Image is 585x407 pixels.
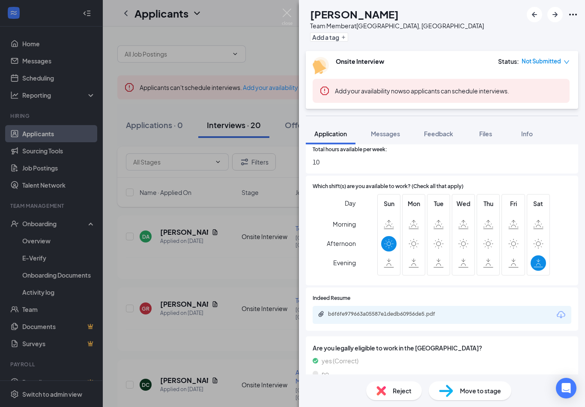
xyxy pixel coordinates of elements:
span: no [322,369,329,378]
button: ArrowRight [547,7,563,22]
span: Mon [406,199,421,208]
span: Fri [506,199,521,208]
span: Total hours available per week: [313,146,387,154]
span: Are you legally eligible to work in the [GEOGRAPHIC_DATA]? [313,343,571,353]
span: Messages [371,130,400,138]
span: Sun [381,199,397,208]
button: Add your availability now [335,87,403,95]
span: Morning [333,216,356,232]
span: Day [345,198,356,208]
span: Application [314,130,347,138]
span: down [564,59,570,65]
span: Feedback [424,130,453,138]
span: Reject [393,386,412,395]
span: Info [521,130,533,138]
a: Paperclipb6f6fe979663a05587e1dedb60956de5.pdf [318,311,457,319]
div: Team Member at [GEOGRAPHIC_DATA], [GEOGRAPHIC_DATA] [310,21,484,30]
svg: Plus [341,35,346,40]
h1: [PERSON_NAME] [310,7,399,21]
span: Wed [456,199,471,208]
span: Indeed Resume [313,294,350,302]
div: Open Intercom Messenger [556,378,576,398]
svg: Download [556,310,566,320]
span: yes (Correct) [322,356,358,365]
span: Tue [431,199,446,208]
button: ArrowLeftNew [527,7,542,22]
svg: Paperclip [318,311,325,317]
div: Status : [498,57,519,66]
span: Which shift(s) are you available to work? (Check all that apply) [313,183,463,191]
span: Files [479,130,492,138]
svg: ArrowLeftNew [529,9,540,20]
svg: Error [319,86,330,96]
span: Sat [531,199,546,208]
span: 10 [313,157,571,167]
span: Afternoon [327,236,356,251]
span: Thu [481,199,496,208]
svg: ArrowRight [550,9,560,20]
span: so applicants can schedule interviews. [335,87,509,95]
div: b6f6fe979663a05587e1dedb60956de5.pdf [328,311,448,317]
span: Not Submitted [522,57,561,66]
span: Move to stage [460,386,501,395]
span: Evening [333,255,356,270]
b: Onsite Interview [336,57,384,65]
svg: Ellipses [568,9,578,20]
button: PlusAdd a tag [310,33,348,42]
